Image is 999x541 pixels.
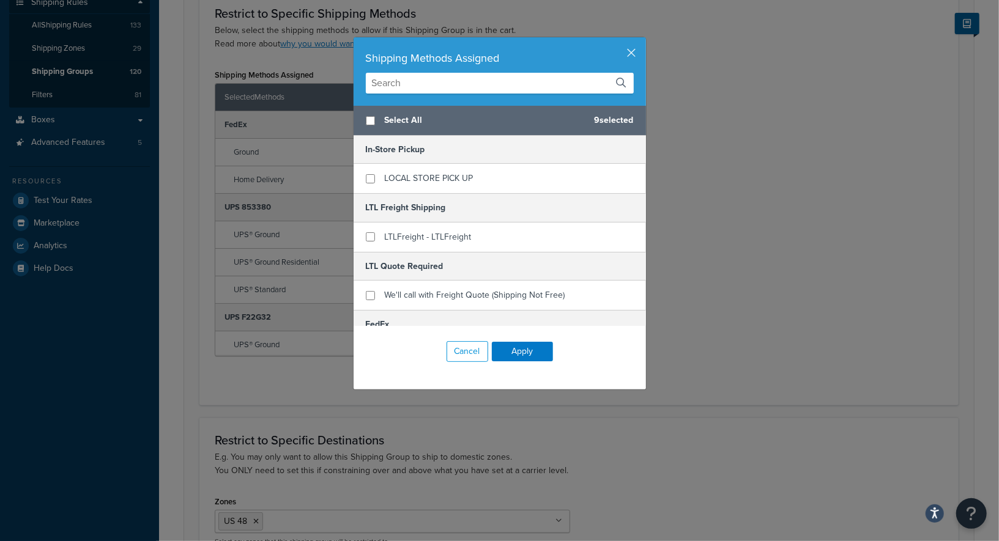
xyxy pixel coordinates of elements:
button: Cancel [447,341,488,362]
h5: In-Store Pickup [354,136,646,164]
h5: LTL Quote Required [354,252,646,281]
span: Select All [385,112,585,129]
span: LTLFreight - LTLFreight [385,230,472,243]
h5: LTL Freight Shipping [354,193,646,222]
button: Apply [492,342,553,361]
div: Shipping Methods Assigned [366,50,634,67]
div: 9 selected [354,106,646,136]
input: Search [366,73,634,94]
span: We'll call with Freight Quote (Shipping Not Free) [385,289,565,301]
h5: FedEx [354,310,646,339]
span: LOCAL STORE PICK UP [385,172,474,185]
